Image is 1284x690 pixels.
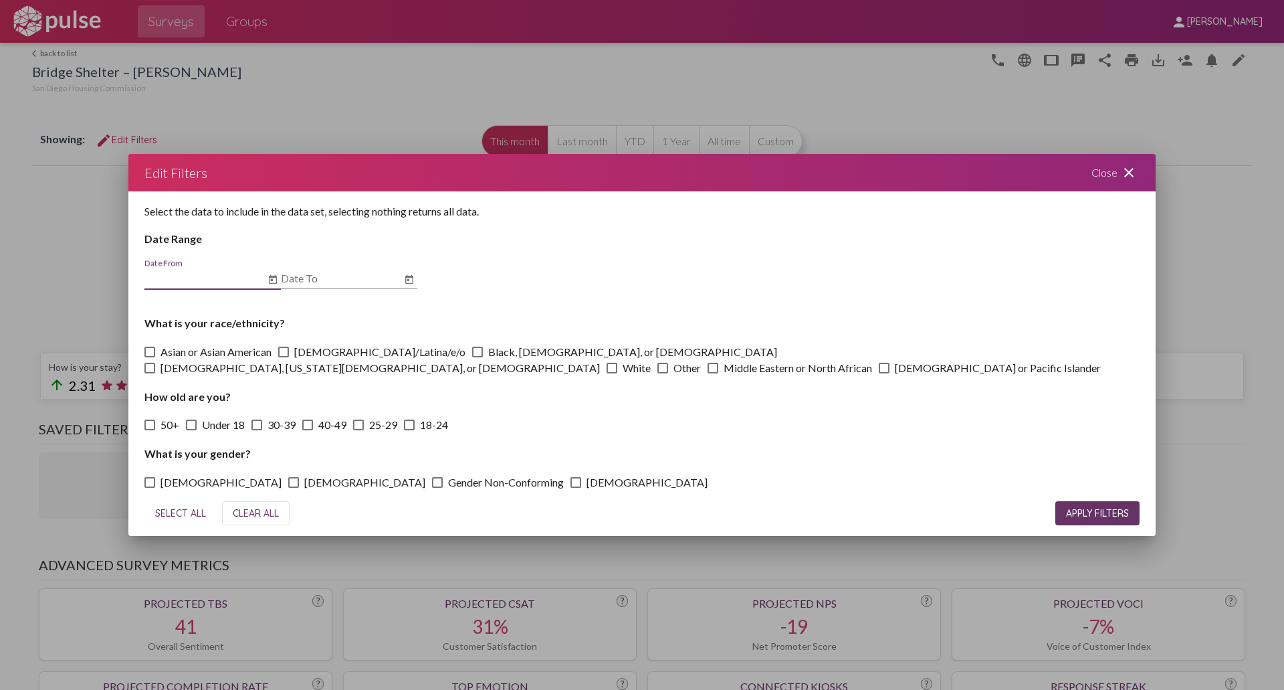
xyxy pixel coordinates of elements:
[160,475,282,491] span: [DEMOGRAPHIC_DATA]
[155,507,206,519] span: SELECT ALL
[1066,507,1129,519] span: APPLY FILTERS
[369,417,397,433] span: 25-29
[160,360,600,376] span: [DEMOGRAPHIC_DATA], [US_STATE][DEMOGRAPHIC_DATA], or [DEMOGRAPHIC_DATA]
[895,360,1101,376] span: [DEMOGRAPHIC_DATA] or Pacific Islander
[144,232,1140,245] h4: Date Range
[304,475,425,491] span: [DEMOGRAPHIC_DATA]
[144,317,1140,329] h4: What is your race/ethnicity?
[144,162,207,183] div: Edit Filters
[144,205,479,218] span: Select the data to include in the data set, selecting nothing returns all data.
[586,475,708,491] span: [DEMOGRAPHIC_DATA]
[420,417,448,433] span: 18-24
[401,272,417,288] button: Open calendar
[623,360,651,376] span: White
[488,344,777,360] span: Black, [DEMOGRAPHIC_DATA], or [DEMOGRAPHIC_DATA]
[673,360,701,376] span: Other
[1121,165,1137,181] mat-icon: close
[1055,501,1140,525] button: APPLY FILTERS
[144,390,1140,403] h4: How old are you?
[724,360,872,376] span: Middle Eastern or North African
[233,507,279,519] span: CLEAR ALL
[144,447,1140,460] h4: What is your gender?
[222,501,290,525] button: CLEAR ALL
[202,417,245,433] span: Under 18
[318,417,346,433] span: 40-49
[448,475,564,491] span: Gender Non-Conforming
[160,344,272,360] span: Asian or Asian American
[267,417,296,433] span: 30-39
[1075,154,1156,191] div: Close
[265,272,281,288] button: Open calendar
[294,344,465,360] span: [DEMOGRAPHIC_DATA]/Latina/e/o
[160,417,179,433] span: 50+
[144,501,217,525] button: SELECT ALL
